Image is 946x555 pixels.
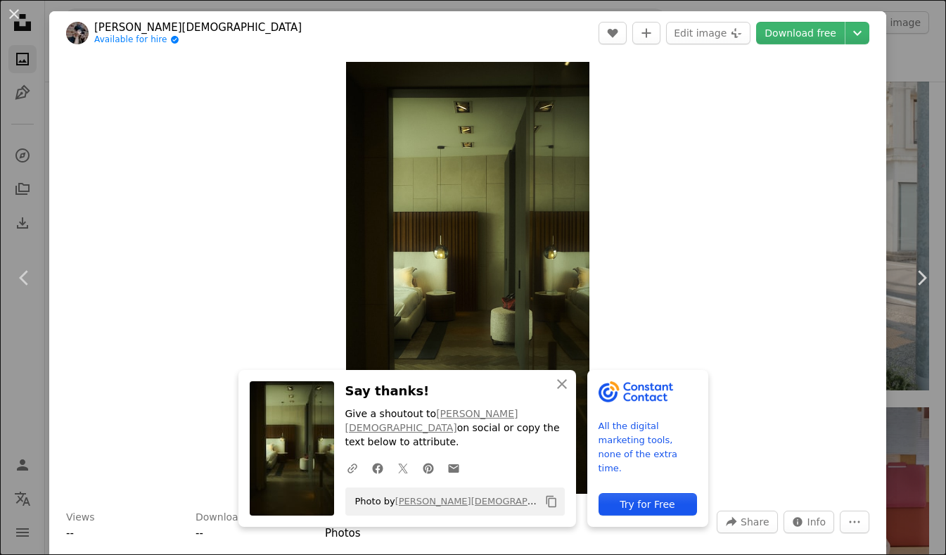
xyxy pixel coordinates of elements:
p: Give a shoutout to on social or copy the text below to attribute. [345,407,565,449]
a: Share on Twitter [390,454,416,482]
button: Add to Collection [632,22,660,44]
span: Share [741,511,769,532]
a: [PERSON_NAME][DEMOGRAPHIC_DATA] [345,408,518,433]
span: -- [66,527,74,540]
button: Choose download size [845,22,869,44]
button: Stats about this image [784,511,835,533]
a: Next [897,210,946,345]
div: Try for Free [599,493,697,516]
span: Photo by on [348,490,539,513]
a: Share on Facebook [365,454,390,482]
a: Share over email [441,454,466,482]
a: [PERSON_NAME][DEMOGRAPHIC_DATA] [395,496,575,506]
span: -- [196,527,203,540]
h3: Downloads [196,511,250,525]
button: -- [66,525,74,542]
button: Like [599,22,627,44]
button: -- [196,525,203,542]
a: All the digital marketing tools, none of the extra time.Try for Free [587,370,708,527]
span: All the digital marketing tools, none of the extra time. [599,419,697,476]
button: More Actions [840,511,869,533]
img: file-1643061002856-0f96dc078c63image [599,381,674,402]
h3: Views [66,511,95,525]
img: Go to David Kristianto's profile [66,22,89,44]
button: Share this image [717,511,777,533]
button: Zoom in on this image [346,62,589,494]
a: Download free [756,22,845,44]
span: Info [807,511,826,532]
a: Available for hire [94,34,302,46]
button: Copy to clipboard [539,490,563,513]
a: [PERSON_NAME][DEMOGRAPHIC_DATA] [94,20,302,34]
h3: Say thanks! [345,381,565,402]
img: Modern bedroom with two beds and stylish lighting. [346,62,589,494]
button: Edit image [666,22,750,44]
a: Share on Pinterest [416,454,441,482]
a: Photos [325,527,361,540]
